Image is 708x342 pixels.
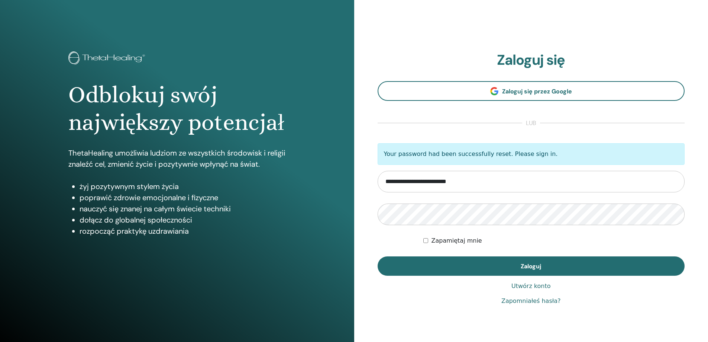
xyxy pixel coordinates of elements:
[431,236,482,245] label: Zapamiętaj mnie
[522,119,540,128] span: lub
[423,236,685,245] div: Keep me authenticated indefinitely or until I manually logout
[378,52,685,69] h2: Zaloguj się
[378,81,685,101] a: Zaloguj się przez Google
[502,87,572,95] span: Zaloguj się przez Google
[80,214,286,226] li: dołącz do globalnej społeczności
[521,262,541,270] span: Zaloguj
[501,297,561,306] a: Zapomniałeś hasła?
[80,226,286,237] li: rozpocząć praktykę uzdrawiania
[511,282,551,291] a: Utwórz konto
[378,143,685,165] p: Your password had been successfully reset. Please sign in.
[80,203,286,214] li: nauczyć się znanej na całym świecie techniki
[68,147,286,170] p: ThetaHealing umożliwia ludziom ze wszystkich środowisk i religii znaleźć cel, zmienić życie i poz...
[80,181,286,192] li: żyj pozytywnym stylem życia
[378,256,685,276] button: Zaloguj
[68,81,286,137] h1: Odblokuj swój największy potencjał
[80,192,286,203] li: poprawić zdrowie emocjonalne i fizyczne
